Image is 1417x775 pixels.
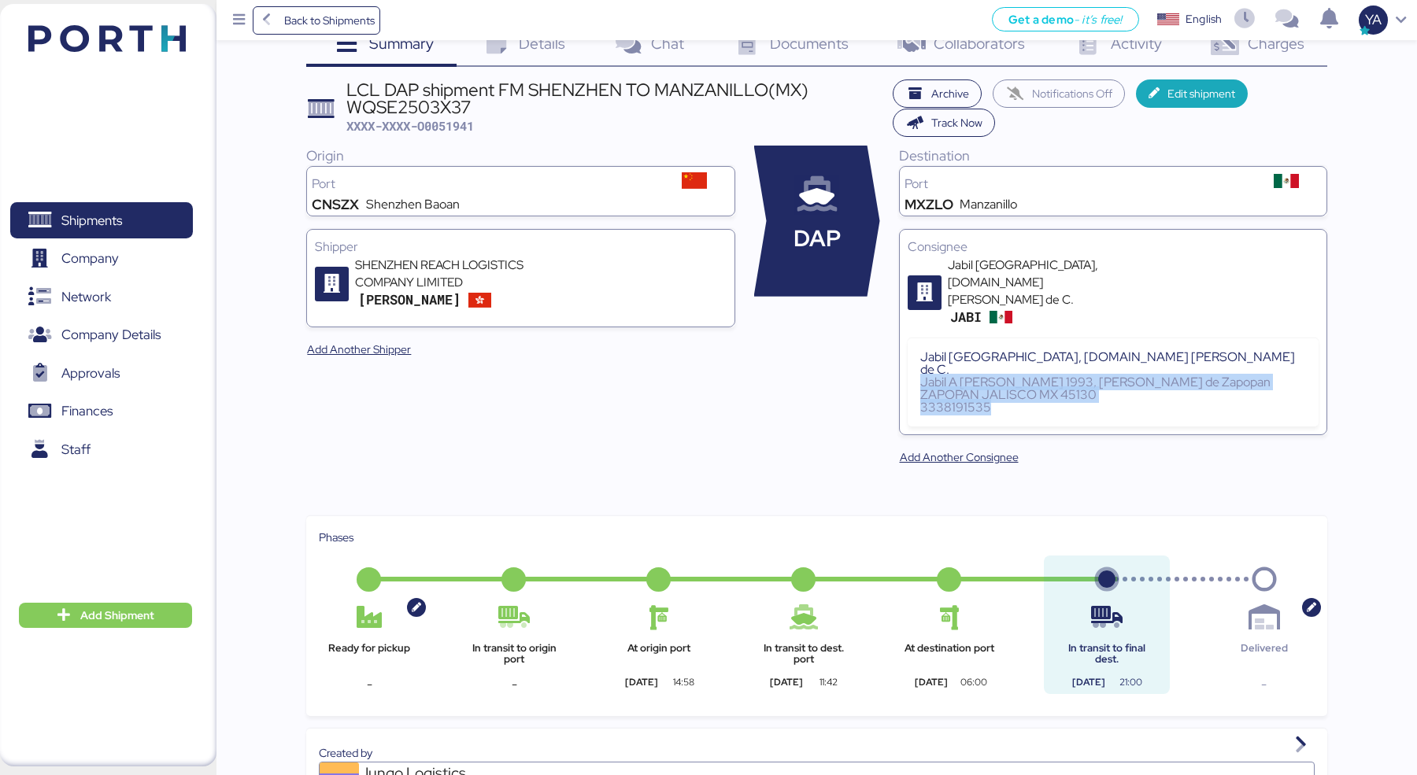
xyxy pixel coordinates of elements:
span: Activity [1111,33,1162,54]
div: [DATE] [609,675,674,689]
div: Jabil A [PERSON_NAME] 1993, [PERSON_NAME] de Zapopan [920,376,1306,389]
span: YA [1365,9,1382,30]
button: Edit shipment [1136,79,1249,108]
span: Network [61,286,111,308]
span: Company [61,247,119,270]
span: Archive [931,84,969,103]
span: Back to Shipments [284,11,375,30]
span: Chat [651,33,684,54]
div: Created by [319,744,1314,762]
div: - [1214,675,1315,694]
div: - [319,675,420,694]
a: Company Details [10,317,193,353]
span: Track Now [931,113,982,132]
div: 14:58 [658,675,709,689]
div: LCL DAP shipment FM SHENZHEN TO MANZANILLO(MX) WQSE2503X37 [346,81,885,116]
button: Menu [226,7,253,34]
span: Company Details [61,323,161,346]
div: Jabil [GEOGRAPHIC_DATA], [DOMAIN_NAME] [PERSON_NAME] de C. [920,351,1306,376]
div: Delivered [1214,643,1315,666]
button: Track Now [893,109,996,137]
div: At origin port [609,643,709,666]
button: Archive [893,79,982,108]
span: Add Another Consignee [900,448,1019,467]
div: SHENZHEN REACH LOGISTICS COMPANY LIMITED [355,256,544,291]
div: - [464,675,564,694]
div: Ready for pickup [319,643,420,666]
span: DAP [794,222,841,256]
div: 06:00 [948,675,999,689]
span: Add Shipment [80,606,154,625]
div: Shipper [315,238,726,256]
span: Staff [61,438,91,461]
div: 21:00 [1105,675,1156,689]
a: Company [10,241,193,277]
div: Consignee [908,238,1319,256]
div: Destination [899,146,1327,166]
div: Origin [306,146,734,166]
div: English [1186,11,1222,28]
div: Jabil [GEOGRAPHIC_DATA], [DOMAIN_NAME] [PERSON_NAME] de C. [948,256,1137,308]
span: Notifications Off [1032,84,1112,103]
div: Port [312,178,660,190]
a: Finances [10,393,193,430]
div: In transit to origin port [464,643,564,666]
button: Add Shipment [19,603,192,628]
div: [DATE] [753,675,819,689]
a: Back to Shipments [253,6,381,35]
div: [DATE] [899,675,964,689]
div: Port [905,178,1252,190]
div: In transit to final dest. [1056,643,1157,666]
span: Details [519,33,565,54]
span: Collaborators [934,33,1025,54]
span: Summary [369,33,434,54]
a: Shipments [10,202,193,238]
span: Add Another Shipper [307,340,411,359]
span: Documents [770,33,849,54]
div: ZAPOPAN JALISCO MX 45130 [920,389,1306,401]
button: Add Another Consignee [887,443,1031,471]
button: Notifications Off [993,79,1125,108]
div: Shenzhen Baoan [366,198,460,211]
div: In transit to dest. port [753,643,854,666]
div: 3338191535 [920,401,1306,414]
div: At destination port [899,643,1000,666]
span: Shipments [61,209,122,232]
div: 11:42 [803,675,854,689]
span: Charges [1248,33,1304,54]
span: Edit shipment [1167,84,1235,103]
button: Add Another Shipper [294,335,424,364]
span: XXXX-XXXX-O0051941 [346,118,474,134]
span: Approvals [61,362,120,385]
div: Manzanillo [960,198,1017,211]
a: Staff [10,431,193,467]
div: Phases [319,529,1314,546]
a: Approvals [10,355,193,391]
div: [DATE] [1056,675,1122,689]
span: Finances [61,400,113,423]
a: Network [10,279,193,315]
div: MXZLO [905,198,953,211]
div: CNSZX [312,198,359,211]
